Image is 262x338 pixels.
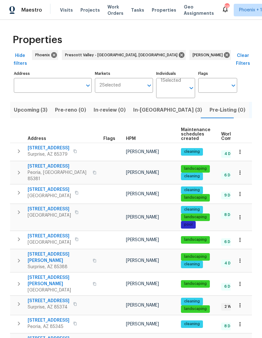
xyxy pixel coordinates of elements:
[28,206,71,212] span: [STREET_ADDRESS]
[222,239,240,245] span: 6 Done
[131,8,144,12] span: Tasks
[28,233,71,239] span: [STREET_ADDRESS]
[28,239,71,246] span: [GEOGRAPHIC_DATA]
[28,212,71,219] span: [GEOGRAPHIC_DATA]
[84,81,92,90] button: Open
[28,264,89,270] span: Surprise, AZ 85388
[182,174,202,179] span: cleaning
[187,84,196,92] button: Open
[145,81,154,90] button: Open
[28,298,69,304] span: [STREET_ADDRESS]
[182,299,202,304] span: cleaning
[28,136,46,141] span: Address
[126,150,159,154] span: [PERSON_NAME]
[13,52,28,67] span: Hide filters
[99,83,121,88] span: 2 Selected
[13,37,62,43] span: Properties
[28,274,89,287] span: [STREET_ADDRESS][PERSON_NAME]
[222,284,240,289] span: 6 Done
[193,52,225,58] span: [PERSON_NAME]
[28,151,69,158] span: Surprise, AZ 85379
[239,7,262,13] span: Phoenix + 1
[80,7,100,13] span: Projects
[126,258,159,263] span: [PERSON_NAME]
[222,151,240,157] span: 4 Done
[55,106,86,114] span: Pre-reno (0)
[156,72,195,75] label: Individuals
[189,50,231,60] div: [PERSON_NAME]
[222,261,240,266] span: 4 Done
[62,50,186,60] div: Prescott Valley - [GEOGRAPHIC_DATA], [GEOGRAPHIC_DATA]
[14,72,92,75] label: Address
[14,106,47,114] span: Upcoming (3)
[222,173,240,178] span: 6 Done
[103,136,115,141] span: Flags
[152,7,176,13] span: Properties
[126,136,136,141] span: HPM
[133,106,202,114] span: In-[GEOGRAPHIC_DATA] (3)
[126,238,159,242] span: [PERSON_NAME]
[126,192,159,196] span: [PERSON_NAME]
[126,282,159,286] span: [PERSON_NAME]
[182,321,202,327] span: cleaning
[225,4,229,10] div: 29
[65,52,180,58] span: Prescott Valley - [GEOGRAPHIC_DATA], [GEOGRAPHIC_DATA]
[182,222,195,227] span: pool
[126,215,159,219] span: [PERSON_NAME]
[222,212,240,218] span: 8 Done
[28,304,69,310] span: Surprise, AZ 85374
[28,287,89,293] span: [GEOGRAPHIC_DATA]
[35,52,52,58] span: Phoenix
[21,7,42,13] span: Maestro
[107,4,123,16] span: Work Orders
[181,128,210,141] span: Maintenance schedules created
[182,207,202,212] span: cleaning
[32,50,58,60] div: Phoenix
[28,251,89,264] span: [STREET_ADDRESS][PERSON_NAME]
[198,72,237,75] label: Flags
[182,281,209,286] span: landscaping
[28,186,71,193] span: [STREET_ADDRESS]
[222,304,237,309] span: 2 WIP
[182,149,202,154] span: cleaning
[235,52,250,67] span: Clear Filters
[126,322,159,326] span: [PERSON_NAME]
[184,4,214,16] span: Geo Assignments
[28,193,71,199] span: [GEOGRAPHIC_DATA]
[182,237,209,242] span: landscaping
[182,166,209,171] span: landscaping
[182,214,209,220] span: landscaping
[182,187,202,193] span: cleaning
[221,132,261,141] span: Work Order Completion
[94,106,126,114] span: In-review (0)
[210,106,245,114] span: Pre-Listing (0)
[28,145,69,151] span: [STREET_ADDRESS]
[95,72,153,75] label: Markets
[182,306,209,312] span: landscaping
[222,324,240,329] span: 8 Done
[182,195,209,200] span: landscaping
[161,78,181,83] span: 1 Selected
[126,303,159,308] span: [PERSON_NAME]
[28,317,69,324] span: [STREET_ADDRESS]
[182,254,209,259] span: landscaping
[233,50,253,69] button: Clear Filters
[28,169,89,182] span: Peoria, [GEOGRAPHIC_DATA] 85381
[60,7,73,13] span: Visits
[222,193,240,198] span: 9 Done
[10,50,30,69] button: Hide filters
[28,324,69,330] span: Peoria, AZ 85345
[126,170,159,175] span: [PERSON_NAME]
[182,262,202,267] span: cleaning
[28,163,89,169] span: [STREET_ADDRESS]
[229,81,238,90] button: Open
